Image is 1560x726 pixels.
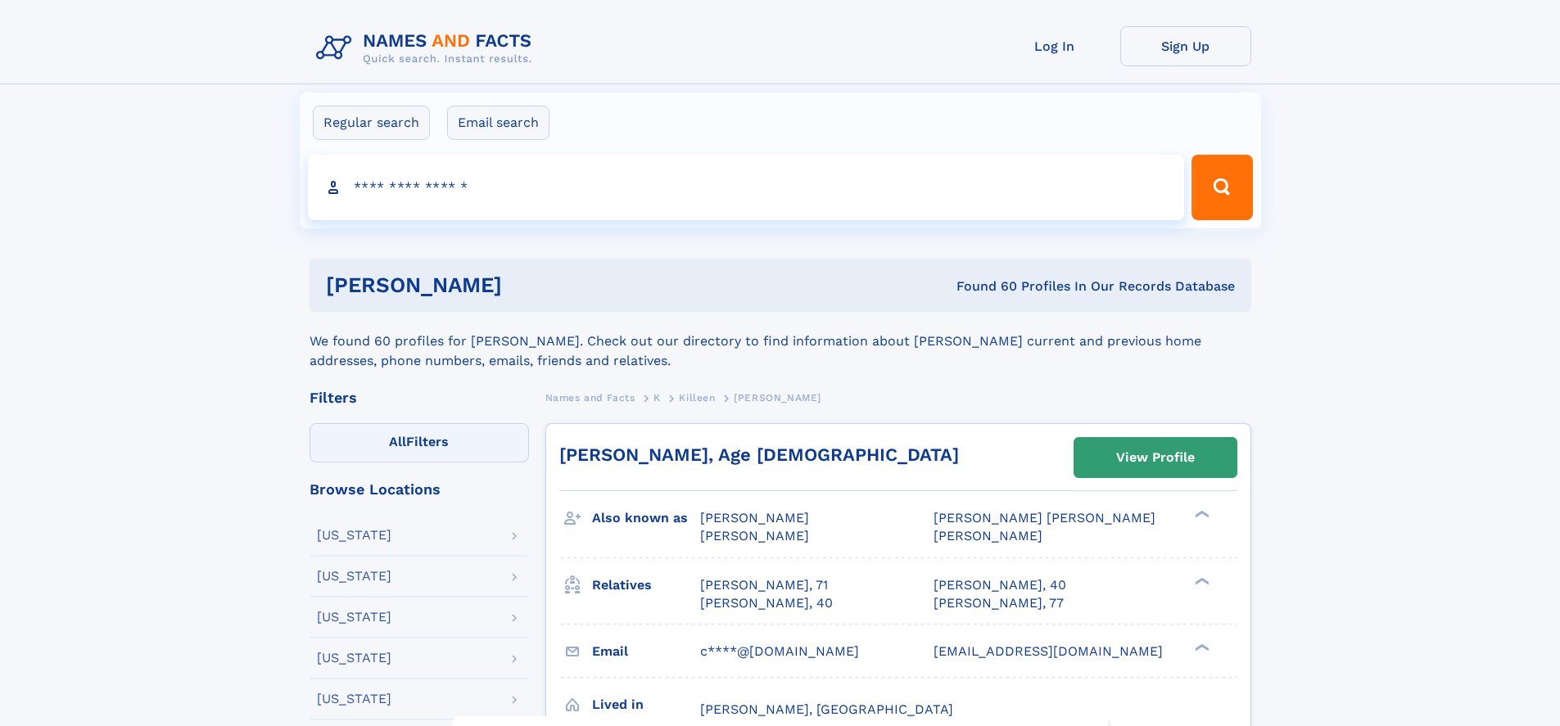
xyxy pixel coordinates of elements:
h3: Email [592,638,700,665]
div: We found 60 profiles for [PERSON_NAME]. Check out our directory to find information about [PERSON... [310,312,1251,371]
a: View Profile [1074,438,1237,477]
span: [PERSON_NAME] [PERSON_NAME] [934,510,1155,525]
a: [PERSON_NAME], 71 [700,576,828,594]
a: Log In [989,26,1120,66]
span: [PERSON_NAME], [GEOGRAPHIC_DATA] [700,701,953,717]
a: [PERSON_NAME], 77 [934,594,1064,612]
div: [US_STATE] [317,570,391,583]
a: Killeen [679,387,715,408]
a: Sign Up [1120,26,1251,66]
h3: Relatives [592,571,700,599]
div: [US_STATE] [317,529,391,542]
div: Found 60 Profiles In Our Records Database [729,277,1235,295]
a: K [653,387,661,408]
div: [US_STATE] [317,611,391,624]
span: [PERSON_NAME] [700,528,809,543]
a: [PERSON_NAME], Age [DEMOGRAPHIC_DATA] [559,444,959,465]
label: Filters [310,423,529,462]
div: ❯ [1191,642,1210,652]
span: All [389,434,406,449]
div: ❯ [1191,575,1210,586]
label: Regular search [313,106,430,140]
div: [US_STATE] [317,652,391,665]
span: [PERSON_NAME] [934,528,1042,543]
span: [EMAIL_ADDRESS][DOMAIN_NAME] [934,643,1163,659]
div: ❯ [1191,509,1210,520]
label: Email search [447,106,549,140]
span: K [653,392,661,404]
input: search input [308,155,1185,220]
div: View Profile [1116,439,1195,476]
span: [PERSON_NAME] [734,392,821,404]
span: [PERSON_NAME] [700,510,809,525]
button: Search Button [1191,155,1252,220]
span: Killeen [679,392,715,404]
div: [US_STATE] [317,692,391,706]
h3: Lived in [592,691,700,719]
img: Logo Names and Facts [310,26,545,70]
a: Names and Facts [545,387,635,408]
a: [PERSON_NAME], 40 [700,594,833,612]
div: Browse Locations [310,482,529,497]
div: Filters [310,390,529,405]
h1: [PERSON_NAME] [326,275,730,295]
h3: Also known as [592,504,700,532]
a: [PERSON_NAME], 40 [934,576,1066,594]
